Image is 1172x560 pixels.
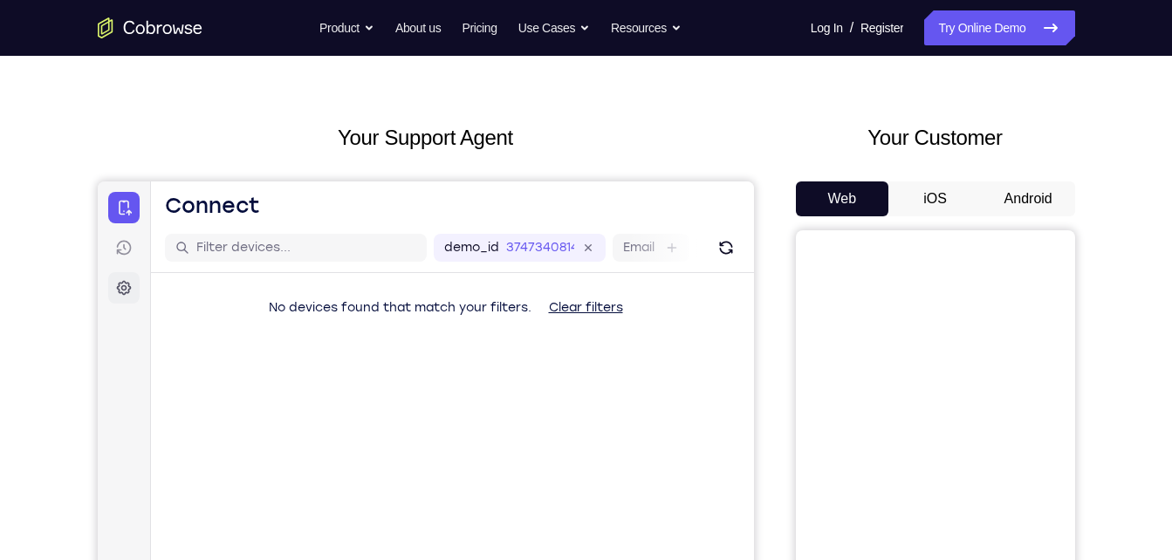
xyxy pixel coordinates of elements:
[437,109,539,144] button: Clear filters
[811,10,843,45] a: Log In
[395,10,441,45] a: About us
[796,181,889,216] button: Web
[924,10,1074,45] a: Try Online Demo
[796,122,1075,154] h2: Your Customer
[611,10,682,45] button: Resources
[98,122,754,154] h2: Your Support Agent
[860,10,903,45] a: Register
[171,119,434,133] span: No devices found that match your filters.
[982,181,1075,216] button: Android
[850,17,853,38] span: /
[888,181,982,216] button: iOS
[518,10,590,45] button: Use Cases
[462,10,497,45] a: Pricing
[98,17,202,38] a: Go to the home page
[319,10,374,45] button: Product
[302,525,408,560] button: 6-digit code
